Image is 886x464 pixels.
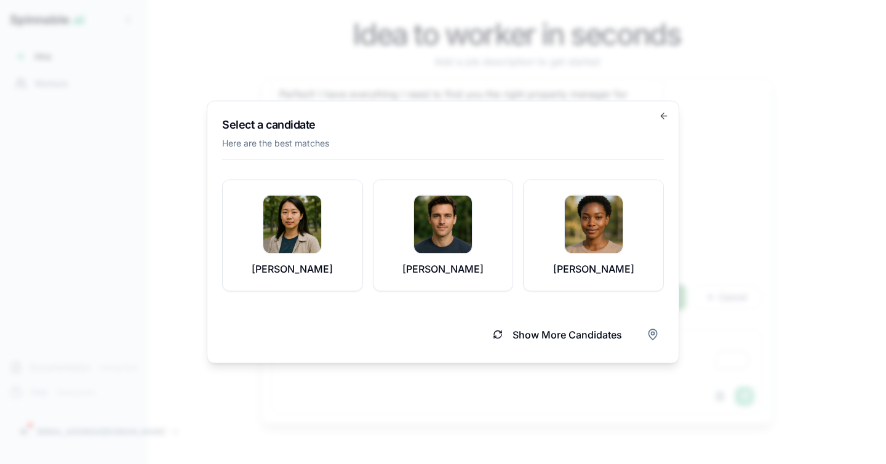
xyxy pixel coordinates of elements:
[642,324,664,346] button: Filter by region
[222,116,664,134] h2: Select a candidate
[553,262,634,276] p: [PERSON_NAME]
[565,196,623,254] img: Zara Dubois
[414,196,472,254] img: Xavier Popov
[252,262,333,276] p: [PERSON_NAME]
[263,196,321,254] img: Angela Tang
[478,321,637,348] button: Show More Candidates
[402,262,484,276] p: [PERSON_NAME]
[222,137,664,150] p: Here are the best matches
